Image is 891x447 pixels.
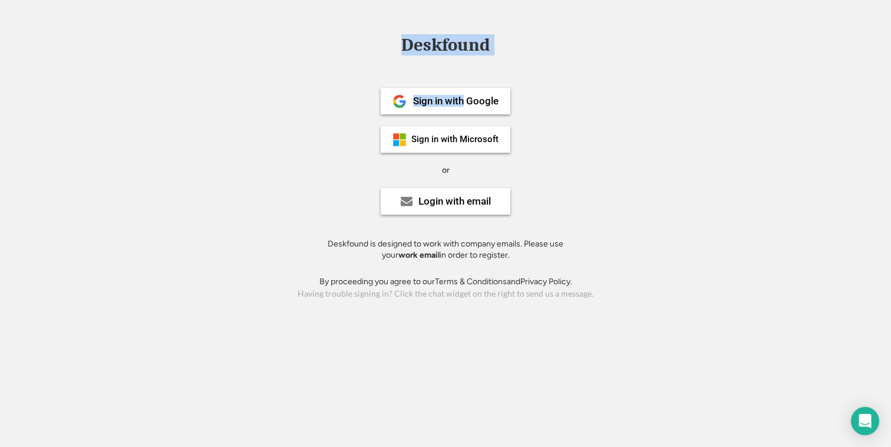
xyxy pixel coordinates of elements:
div: Open Intercom Messenger [851,407,879,435]
a: Terms & Conditions [435,277,507,287]
div: Login with email [418,196,491,206]
div: Deskfound is designed to work with company emails. Please use your in order to register. [313,238,578,261]
img: 1024px-Google__G__Logo.svg.png [392,94,407,109]
img: ms-symbollockup_mssymbol_19.png [392,133,407,147]
div: By proceeding you agree to our and [319,276,572,288]
div: Sign in with Google [413,96,499,106]
div: Sign in with Microsoft [411,135,499,144]
strong: work email [398,250,440,260]
a: Privacy Policy. [520,277,572,287]
div: Deskfound [395,36,496,54]
div: or [442,165,450,176]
